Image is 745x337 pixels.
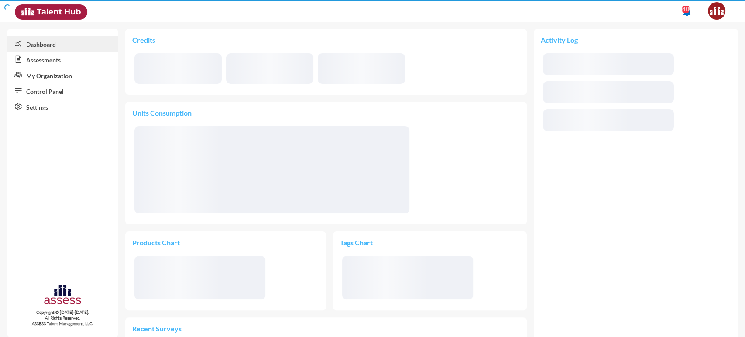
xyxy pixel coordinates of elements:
[541,36,731,44] p: Activity Log
[43,284,82,308] img: assesscompany-logo.png
[7,99,118,114] a: Settings
[7,52,118,67] a: Assessments
[340,238,430,247] p: Tags Chart
[132,324,520,333] p: Recent Surveys
[132,109,520,117] p: Units Consumption
[7,67,118,83] a: My Organization
[7,83,118,99] a: Control Panel
[132,36,520,44] p: Credits
[132,238,226,247] p: Products Chart
[682,6,689,13] div: 40
[7,36,118,52] a: Dashboard
[682,7,692,17] mat-icon: notifications
[7,309,118,327] p: Copyright © [DATE]-[DATE]. All Rights Reserved. ASSESS Talent Management, LLC.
